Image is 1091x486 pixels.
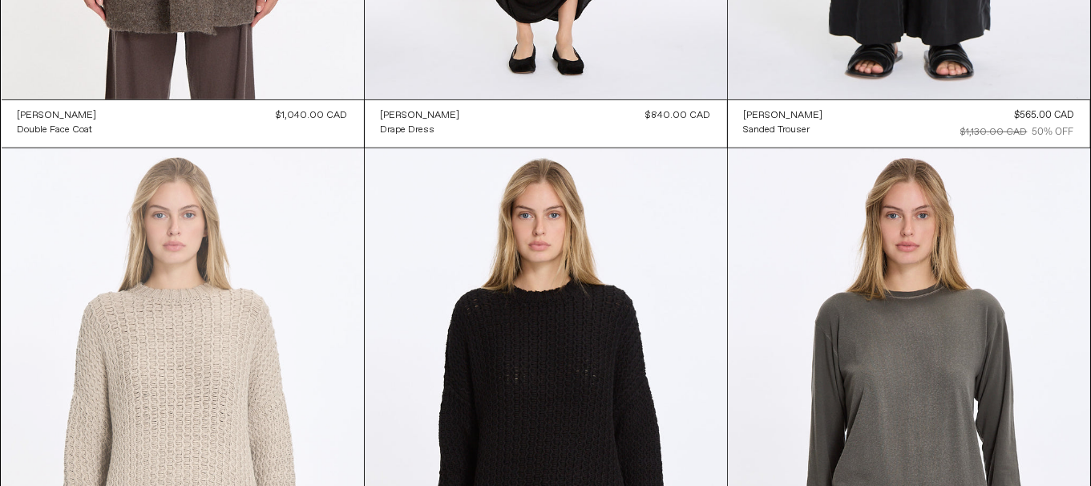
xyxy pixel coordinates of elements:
[277,108,348,123] div: $1,040.00 CAD
[18,108,97,123] a: [PERSON_NAME]
[18,124,93,137] div: Double Face Coat
[961,125,1028,140] div: $1,130.00 CAD
[381,124,435,137] div: Drape Dress
[1032,125,1074,140] div: 50% OFF
[744,109,823,123] div: [PERSON_NAME]
[18,109,97,123] div: [PERSON_NAME]
[381,108,460,123] a: [PERSON_NAME]
[646,108,711,123] div: $840.00 CAD
[744,124,810,137] div: Sanded Trouser
[744,108,823,123] a: [PERSON_NAME]
[381,109,460,123] div: [PERSON_NAME]
[18,123,97,137] a: Double Face Coat
[381,123,460,137] a: Drape Dress
[744,123,823,137] a: Sanded Trouser
[1015,108,1074,123] div: $565.00 CAD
